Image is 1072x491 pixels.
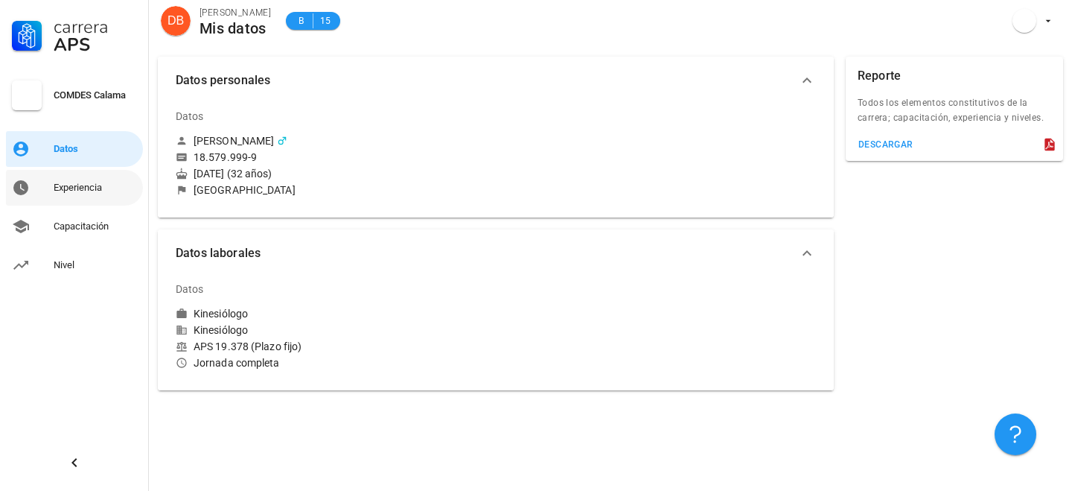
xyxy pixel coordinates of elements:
[158,57,834,104] button: Datos personales
[6,247,143,283] a: Nivel
[200,5,271,20] div: [PERSON_NAME]
[54,182,137,194] div: Experiencia
[194,151,257,164] div: 18.579.999-9
[319,13,331,28] span: 15
[6,170,143,206] a: Experiencia
[54,18,137,36] div: Carrera
[194,134,274,148] div: [PERSON_NAME]
[167,6,184,36] span: DB
[846,95,1063,134] div: Todos los elementos constitutivos de la carrera; capacitación, experiencia y niveles.
[54,36,137,54] div: APS
[54,259,137,271] div: Nivel
[200,20,271,37] div: Mis datos
[858,139,913,150] div: descargar
[176,340,490,353] div: APS 19.378 (Plazo fijo)
[176,356,490,370] div: Jornada completa
[54,143,137,155] div: Datos
[176,271,204,307] div: Datos
[194,183,296,197] div: [GEOGRAPHIC_DATA]
[852,134,919,155] button: descargar
[176,243,798,264] span: Datos laborales
[161,6,191,36] div: avatar
[158,229,834,277] button: Datos laborales
[176,167,490,180] div: [DATE] (32 años)
[194,307,248,320] div: Kinesiólogo
[858,57,901,95] div: Reporte
[176,98,204,134] div: Datos
[54,89,137,101] div: COMDES Calama
[1012,9,1036,33] div: avatar
[176,323,490,337] div: Kinesiólogo
[176,70,798,91] span: Datos personales
[6,209,143,244] a: Capacitación
[6,131,143,167] a: Datos
[295,13,307,28] span: B
[54,221,137,232] div: Capacitación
